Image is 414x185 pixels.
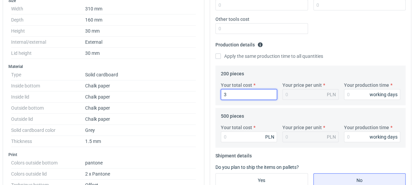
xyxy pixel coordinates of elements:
[85,80,196,91] dd: Chalk paper
[221,68,244,76] legend: 200 pieces
[11,3,85,14] dt: Width
[11,80,85,91] dt: Inside bottom
[344,82,389,88] label: Your production time
[11,125,85,136] dt: Solid cardboard color
[344,89,400,100] input: 0
[221,124,252,131] label: Your total cost
[11,103,85,114] dt: Outside bottom
[8,152,199,157] h3: Print
[85,37,196,48] dd: External
[11,136,85,147] dt: Thickness
[85,69,196,80] dd: Solid cardboard
[11,91,85,103] dt: Inside lid
[215,39,263,47] legend: Production details
[215,53,323,60] label: Apply the same production time to all quantities
[85,136,196,147] dd: 1.5 mm
[215,16,249,23] label: Other tools cost
[8,64,199,69] h3: Material
[11,14,85,26] dt: Depth
[282,124,322,131] label: Your price per unit
[85,114,196,125] dd: Chalk paper
[85,3,196,14] dd: 310 mm
[11,26,85,37] dt: Height
[327,91,336,98] div: PLN
[370,134,398,140] div: working days
[85,169,196,180] dd: 2 x Pantone
[344,132,400,142] input: 0
[215,164,299,170] label: Do you plan to ship the items on pallets?
[85,14,196,26] dd: 160 mm
[282,82,322,88] label: Your price per unit
[344,124,389,131] label: Your production time
[11,114,85,125] dt: Outside lid
[221,132,277,142] input: 0
[221,89,277,100] input: 0
[11,69,85,80] dt: Type
[85,26,196,37] dd: 30 mm
[221,111,244,119] legend: 500 pieces
[11,157,85,169] dt: Colors outside bottom
[11,48,85,59] dt: Lid height
[221,82,252,88] label: Your total cost
[85,48,196,59] dd: 30 mm
[215,23,308,34] input: 0
[11,169,85,180] dt: Colors outside lid
[11,37,85,48] dt: Internal/external
[215,150,252,158] legend: Shipment details
[85,157,196,169] dd: pantone
[327,134,336,140] div: PLN
[370,91,398,98] div: working days
[85,125,196,136] dd: Grey
[85,103,196,114] dd: Chalk paper
[85,91,196,103] dd: Chalk paper
[265,134,274,140] div: PLN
